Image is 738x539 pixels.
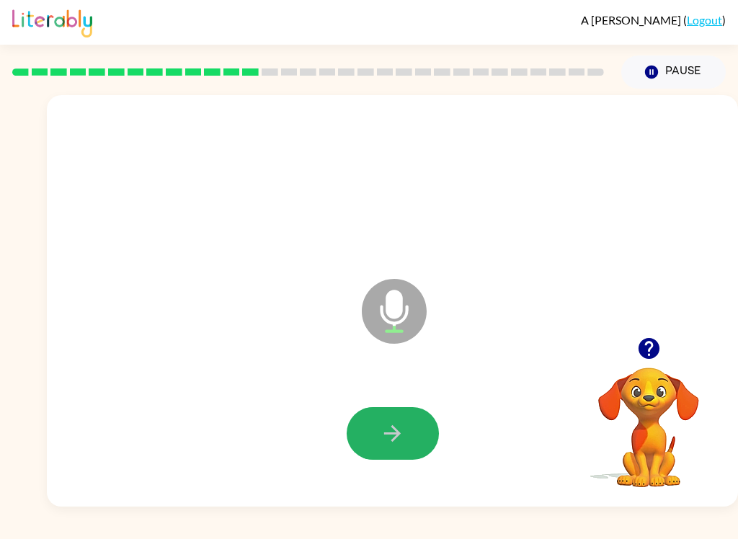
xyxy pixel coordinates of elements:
[581,13,726,27] div: ( )
[621,55,726,89] button: Pause
[687,13,722,27] a: Logout
[581,13,683,27] span: A [PERSON_NAME]
[12,6,92,37] img: Literably
[577,345,721,489] video: Your browser must support playing .mp4 files to use Literably. Please try using another browser.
